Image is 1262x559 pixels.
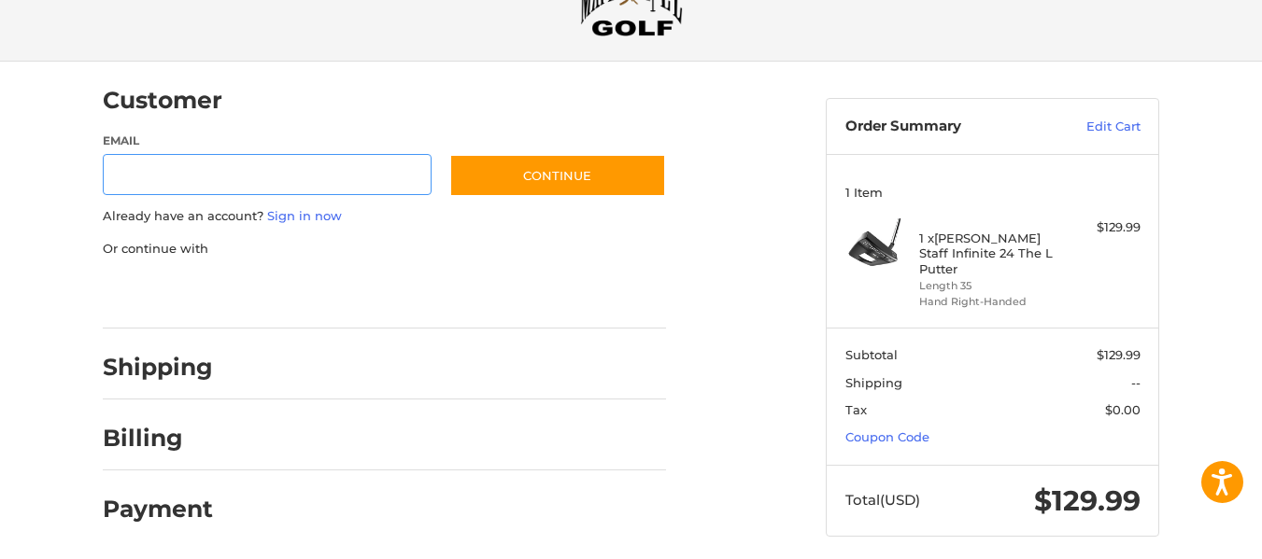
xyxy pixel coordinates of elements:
li: Length 35 [919,278,1062,294]
h3: 1 Item [845,185,1141,200]
h3: Order Summary [845,118,1046,136]
a: Coupon Code [845,429,929,444]
h2: Shipping [103,353,213,382]
span: -- [1131,375,1141,390]
iframe: PayPal-paylater [255,276,395,310]
div: $129.99 [1067,218,1141,237]
h4: 1 x [PERSON_NAME] Staff Infinite 24 The L Putter [919,231,1062,276]
a: Edit Cart [1046,118,1141,136]
li: Hand Right-Handed [919,294,1062,310]
h2: Payment [103,495,213,524]
span: $129.99 [1034,483,1141,518]
span: Tax [845,402,867,417]
span: $129.99 [1097,347,1141,362]
button: Continue [449,154,666,197]
label: Email [103,133,432,149]
iframe: PayPal-venmo [414,276,554,310]
h2: Billing [103,424,212,453]
span: Shipping [845,375,902,390]
span: Total (USD) [845,491,920,509]
iframe: PayPal-paypal [97,276,237,310]
p: Already have an account? [103,207,666,226]
span: Subtotal [845,347,898,362]
iframe: Google Customer Reviews [1108,509,1262,559]
a: Sign in now [267,208,342,223]
span: $0.00 [1105,402,1141,417]
p: Or continue with [103,240,666,259]
h2: Customer [103,86,222,115]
